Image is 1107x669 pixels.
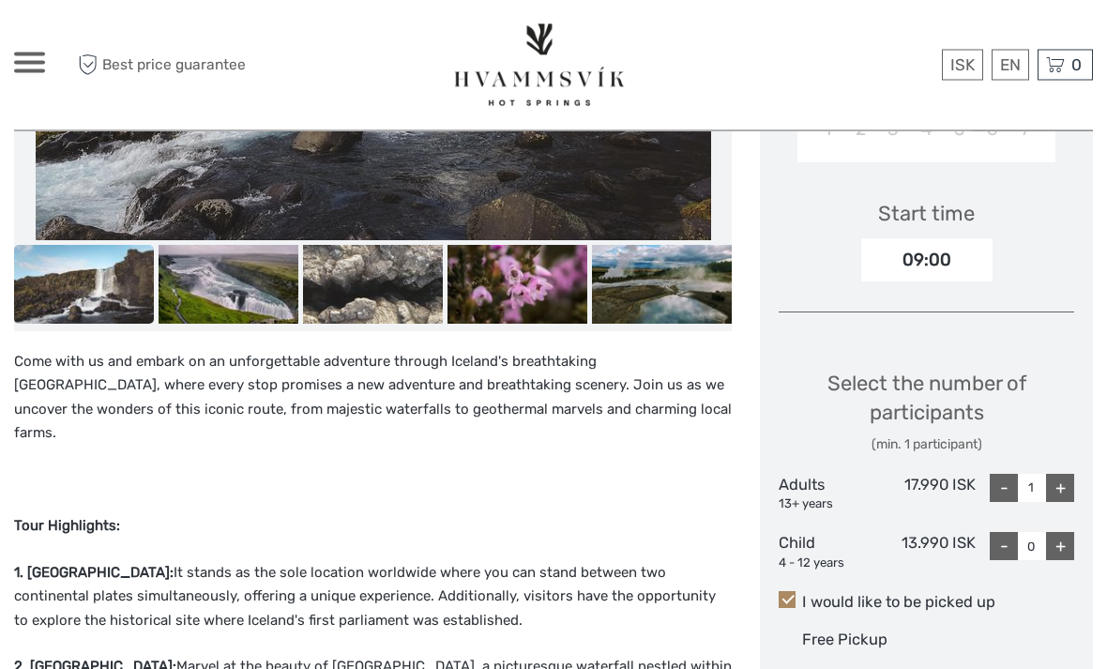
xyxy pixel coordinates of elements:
[303,246,443,325] img: d536e3154c13419581bb5f31cf509e28_slider_thumbnail.jpg
[950,55,975,74] span: ISK
[779,370,1074,455] div: Select the number of participants
[861,239,993,282] div: 09:00
[779,533,877,572] div: Child
[26,33,212,48] p: We're away right now. Please check back later!
[592,246,732,325] img: 9e7d026536124825ade2a604a02ef7ad_slider_thumbnail.jpg
[447,246,587,325] img: f533ee9e8b6b4bc6a6b251ac2b3b4cd1_slider_thumbnail.jpg
[779,496,877,514] div: 13+ years
[14,565,174,582] strong: 1. [GEOGRAPHIC_DATA]:
[779,592,1074,615] label: I would like to be picked up
[779,555,877,573] div: 4 - 12 years
[159,246,298,325] img: f9ec8dbeb2134d19b87ea757f8d072ad_slider_thumbnail.jpg
[802,631,887,649] span: Free Pickup
[216,29,238,52] button: Open LiveChat chat widget
[779,436,1074,455] div: (min. 1 participant)
[14,518,120,535] strong: Tour Highlights:
[877,475,976,514] div: 17.990 ISK
[877,533,976,572] div: 13.990 ISK
[990,533,1018,561] div: -
[990,475,1018,503] div: -
[1046,533,1074,561] div: +
[14,246,154,325] img: ce2055f15aa64298902154b741e26c4c_slider_thumbnail.jpg
[1046,475,1074,503] div: +
[1069,55,1084,74] span: 0
[779,475,877,514] div: Adults
[14,562,732,634] p: It stands as the sole location worldwide where you can stand between two continental plates simul...
[14,351,732,447] p: Come with us and embark on an unforgettable adventure through Iceland's breathtaking [GEOGRAPHIC_...
[450,19,629,112] img: 3060-fc9f4620-2ca8-4157-96cf-ff9fd7402a81_logo_big.png
[73,50,284,81] span: Best price guarantee
[878,200,975,229] div: Start time
[992,50,1029,81] div: EN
